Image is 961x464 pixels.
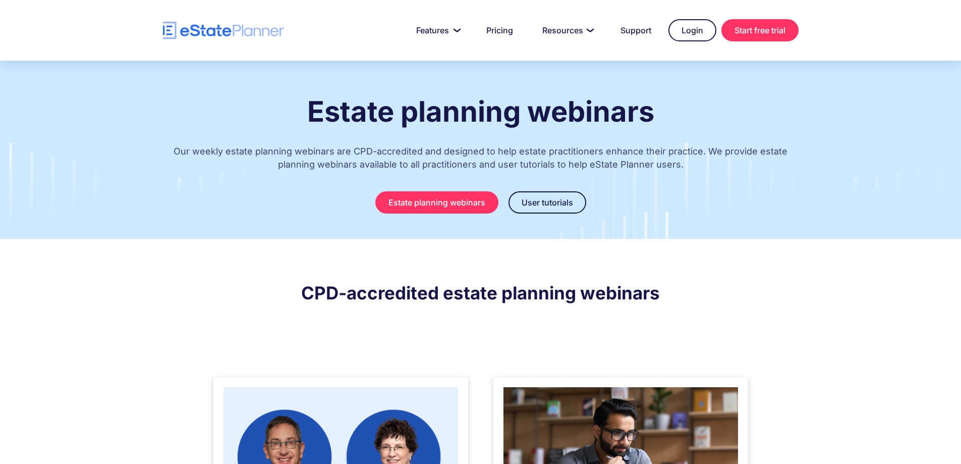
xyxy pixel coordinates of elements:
[307,94,654,129] strong: Estate planning webinars
[668,19,716,41] a: Login
[163,22,284,39] a: home
[508,191,586,214] a: User tutorials
[721,19,799,41] a: Start free trial
[474,20,525,40] a: Pricing
[375,191,498,214] a: Estate planning webinars
[163,135,799,186] p: Our weekly estate planning webinars are CPD-accredited and designed to help estate practitioners ...
[608,20,663,40] a: Support
[404,20,469,40] a: Features
[530,20,603,40] a: Resources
